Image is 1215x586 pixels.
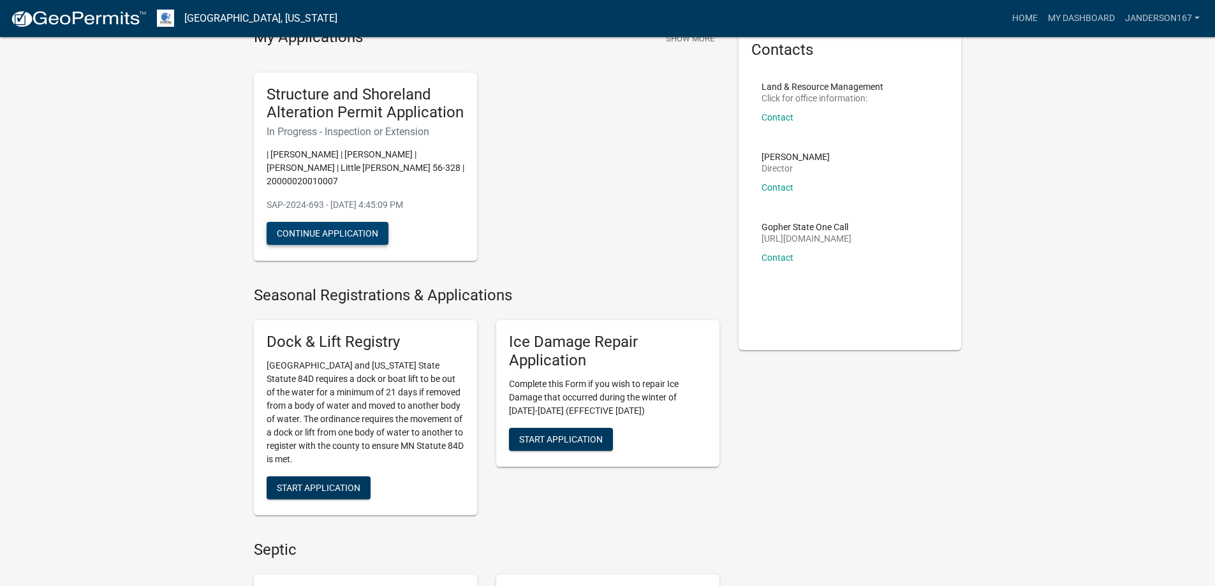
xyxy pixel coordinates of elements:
p: [PERSON_NAME] [762,152,830,161]
h5: Dock & Lift Registry [267,333,464,351]
button: Continue Application [267,222,388,245]
p: Director [762,164,830,173]
a: janderson167 [1120,6,1205,31]
h5: Ice Damage Repair Application [509,333,707,370]
h4: Septic [254,541,719,559]
button: Start Application [509,428,613,451]
h6: In Progress - Inspection or Extension [267,126,464,138]
a: [GEOGRAPHIC_DATA], [US_STATE] [184,8,337,29]
button: Start Application [267,476,371,499]
p: | [PERSON_NAME] | [PERSON_NAME] | [PERSON_NAME] | Little [PERSON_NAME] 56-328 | 20000020010007 [267,148,464,188]
p: [URL][DOMAIN_NAME] [762,234,851,243]
a: Contact [762,253,793,263]
p: SAP-2024-693 - [DATE] 4:45:09 PM [267,198,464,212]
h5: Contacts [751,41,949,59]
h5: Structure and Shoreland Alteration Permit Application [267,85,464,122]
p: Complete this Form if you wish to repair Ice Damage that occurred during the winter of [DATE]-[DA... [509,377,707,418]
p: Gopher State One Call [762,223,851,231]
h4: My Applications [254,28,363,47]
a: Contact [762,182,793,193]
img: Otter Tail County, Minnesota [157,10,174,27]
a: Home [1007,6,1043,31]
p: Click for office information: [762,94,883,103]
a: My Dashboard [1043,6,1120,31]
span: Start Application [519,434,603,444]
p: [GEOGRAPHIC_DATA] and [US_STATE] State Statute 84D requires a dock or boat lift to be out of the ... [267,359,464,466]
h4: Seasonal Registrations & Applications [254,286,719,305]
p: Land & Resource Management [762,82,883,91]
a: Contact [762,112,793,122]
span: Start Application [277,482,360,492]
button: Show More [661,28,719,49]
